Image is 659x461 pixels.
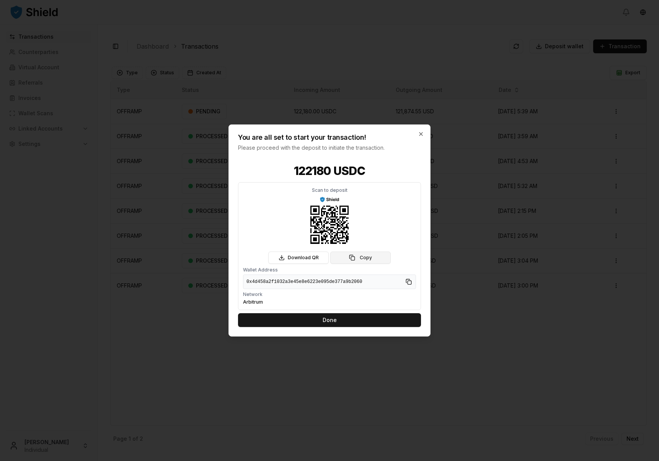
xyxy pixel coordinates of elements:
[330,252,391,264] button: Copy
[243,299,263,305] span: Arbitrum
[238,164,421,178] h1: 122180 USDC
[243,291,416,298] p: Network
[268,252,329,264] button: Download QR
[312,187,347,193] p: Scan to deposit
[320,196,339,203] img: ShieldPay Logo
[246,279,403,285] span: 0x4d458a2f1032a3e45e8e6223e095de377a9b2060
[243,267,416,273] p: Wallet Address
[238,134,421,141] h2: You are all set to start your transaction!
[238,313,421,327] button: Done
[238,144,421,152] p: Please proceed with the deposit to initiate the transaction.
